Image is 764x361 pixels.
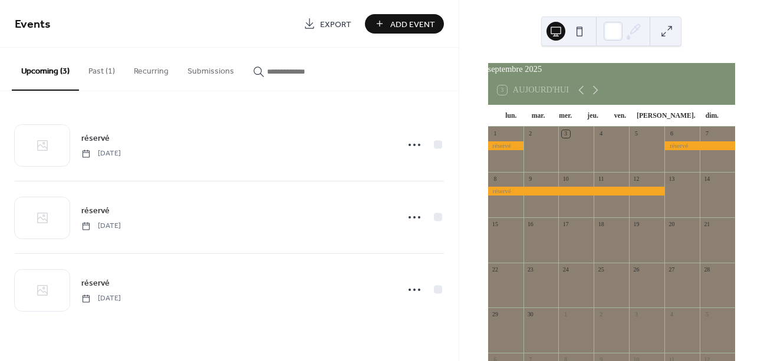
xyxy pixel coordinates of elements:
[607,105,634,127] div: ven.
[552,105,579,127] div: mer.
[320,18,351,31] span: Export
[526,266,535,274] div: 23
[668,130,676,138] div: 6
[597,220,605,228] div: 18
[703,220,711,228] div: 21
[562,311,570,319] div: 1
[562,266,570,274] div: 24
[79,48,124,90] button: Past (1)
[703,130,711,138] div: 7
[15,13,51,36] span: Events
[633,130,641,138] div: 5
[597,266,605,274] div: 25
[633,220,641,228] div: 19
[488,187,665,196] div: réservé
[633,266,641,274] div: 26
[634,105,699,127] div: [PERSON_NAME].
[703,311,711,319] div: 5
[526,175,535,183] div: 9
[81,293,121,304] span: [DATE]
[526,130,535,138] div: 2
[525,105,552,127] div: mar.
[703,175,711,183] div: 14
[81,148,121,159] span: [DATE]
[12,48,79,91] button: Upcoming (3)
[526,311,535,319] div: 30
[597,311,605,319] div: 2
[703,266,711,274] div: 28
[579,105,606,127] div: jeu.
[562,175,570,183] div: 10
[597,175,605,183] div: 11
[668,311,676,319] div: 4
[488,63,735,76] div: septembre 2025
[668,266,676,274] div: 27
[81,221,121,231] span: [DATE]
[124,48,178,90] button: Recurring
[562,130,570,138] div: 3
[668,175,676,183] div: 13
[664,141,735,150] div: réservé
[81,133,110,145] span: réservé
[526,220,535,228] div: 16
[365,14,444,34] button: Add Event
[498,105,525,127] div: lun.
[699,105,726,127] div: dim.
[491,175,499,183] div: 8
[81,276,110,290] a: réservé
[488,141,523,150] div: réservé
[81,277,110,290] span: réservé
[597,130,605,138] div: 4
[633,311,641,319] div: 3
[491,220,499,228] div: 15
[178,48,243,90] button: Submissions
[562,220,570,228] div: 17
[390,18,435,31] span: Add Event
[491,311,499,319] div: 29
[81,205,110,217] span: réservé
[295,14,360,34] a: Export
[491,266,499,274] div: 22
[491,130,499,138] div: 1
[668,220,676,228] div: 20
[81,204,110,217] a: réservé
[633,175,641,183] div: 12
[81,131,110,145] a: réservé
